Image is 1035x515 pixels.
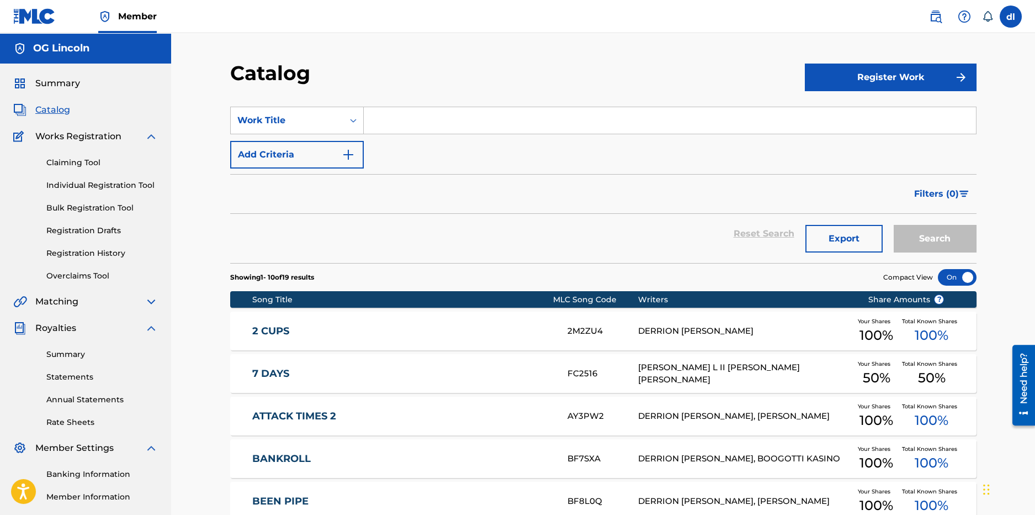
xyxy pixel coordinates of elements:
[859,411,893,430] span: 100 %
[118,10,157,23] span: Member
[230,61,316,86] h2: Catalog
[35,442,114,455] span: Member Settings
[868,294,944,306] span: Share Amounts
[46,349,158,360] a: Summary
[98,10,112,23] img: Top Rightsholder
[859,453,893,473] span: 100 %
[35,295,78,308] span: Matching
[145,322,158,335] img: expand
[1004,340,1035,429] iframe: Resource Center
[907,180,976,208] button: Filters (0)
[862,368,890,388] span: 50 %
[915,325,948,345] span: 100 %
[638,325,851,338] div: DERRION [PERSON_NAME]
[980,462,1035,515] iframe: Chat Widget
[858,487,895,496] span: Your Shares
[35,103,70,117] span: Catalog
[901,487,961,496] span: Total Known Shares
[145,130,158,143] img: expand
[13,42,26,55] img: Accounts
[858,402,895,411] span: Your Shares
[13,103,70,117] a: CatalogCatalog
[13,442,26,455] img: Member Settings
[638,495,851,508] div: DERRION [PERSON_NAME], [PERSON_NAME]
[230,107,976,263] form: Search Form
[230,141,364,169] button: Add Criteria
[252,294,553,306] div: Song Title
[954,71,968,84] img: f7272a7cc735f4ea7f67.svg
[46,270,158,282] a: Overclaims Tool
[1000,6,1022,28] div: User Menu
[858,360,895,368] span: Your Shares
[46,469,158,480] a: Banking Information
[553,294,638,306] div: MLC Song Code
[13,295,27,308] img: Matching
[35,77,80,90] span: Summary
[35,130,121,143] span: Works Registration
[953,6,975,28] div: Help
[859,325,893,345] span: 100 %
[13,8,56,24] img: MLC Logo
[858,317,895,325] span: Your Shares
[230,272,314,282] p: Showing 1 - 10 of 19 results
[638,453,851,465] div: DERRION [PERSON_NAME], BOOGOTTI KASINO
[46,491,158,503] a: Member Information
[252,325,553,338] a: 2 CUPS
[252,495,553,508] a: BEEN PIPE
[982,11,993,22] div: Notifications
[929,10,942,23] img: search
[901,317,961,325] span: Total Known Shares
[914,187,959,201] span: Filters ( 0 )
[983,473,990,506] div: Drag
[567,325,638,338] div: 2M2ZU4
[46,371,158,383] a: Statements
[567,453,638,465] div: BF7SXA
[959,191,969,197] img: filter
[883,272,933,282] span: Compact View
[252,367,553,380] a: 7 DAYS
[567,495,638,508] div: BF8L0Q
[13,77,80,90] a: SummarySummary
[13,322,26,335] img: Royalties
[638,361,851,386] div: [PERSON_NAME] L II [PERSON_NAME] [PERSON_NAME]
[342,148,355,161] img: 9d2ae6d4665cec9f34b9.svg
[46,157,158,169] a: Claiming Tool
[33,42,89,55] h5: OG Lincoln
[46,417,158,428] a: Rate Sheets
[805,64,976,91] button: Register Work
[915,453,948,473] span: 100 %
[567,367,638,380] div: FC2516
[145,442,158,455] img: expand
[958,10,971,23] img: help
[567,410,638,423] div: AY3PW2
[858,445,895,453] span: Your Shares
[145,295,158,308] img: expand
[805,225,883,253] button: Export
[901,360,961,368] span: Total Known Shares
[252,410,553,423] a: ATTACK TIMES 2
[901,402,961,411] span: Total Known Shares
[935,295,943,304] span: ?
[252,453,553,465] a: BANKROLL
[917,368,945,388] span: 50 %
[13,130,28,143] img: Works Registration
[237,114,337,127] div: Work Title
[925,6,947,28] a: Public Search
[901,445,961,453] span: Total Known Shares
[638,294,851,306] div: Writers
[46,202,158,214] a: Bulk Registration Tool
[46,180,158,191] a: Individual Registration Tool
[13,103,26,117] img: Catalog
[46,225,158,237] a: Registration Drafts
[915,411,948,430] span: 100 %
[35,322,76,335] span: Royalties
[13,77,26,90] img: Summary
[638,410,851,423] div: DERRION [PERSON_NAME], [PERSON_NAME]
[46,248,158,259] a: Registration History
[46,394,158,406] a: Annual Statements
